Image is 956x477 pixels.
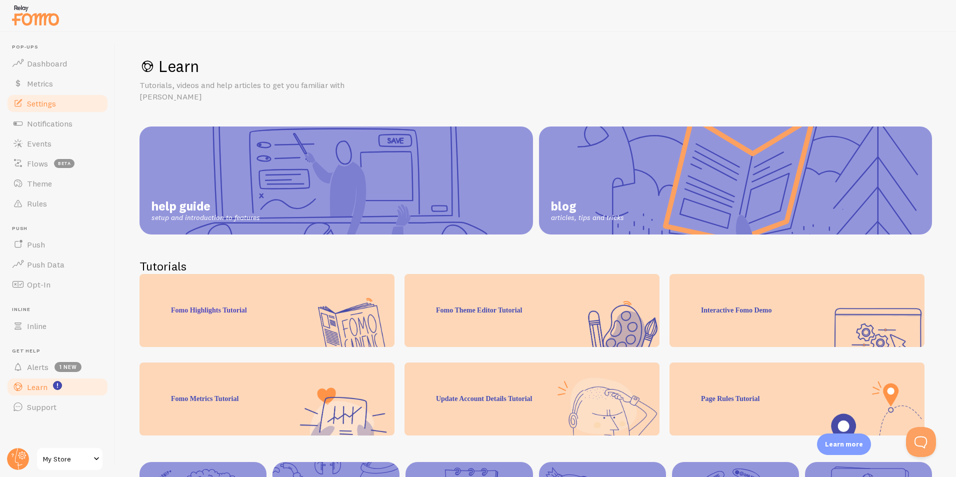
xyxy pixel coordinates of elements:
span: beta [54,159,74,168]
span: help guide [151,198,260,213]
a: Events [6,133,109,153]
span: Events [27,138,51,148]
a: Settings [6,93,109,113]
span: Notifications [27,118,72,128]
span: Push [27,239,45,249]
a: blog articles, tips and tricks [539,126,932,234]
span: articles, tips and tricks [551,213,624,222]
a: My Store [36,447,103,471]
div: Fomo Highlights Tutorial [139,274,394,347]
div: Interactive Fomo Demo [669,274,924,347]
span: Alerts [27,362,48,372]
span: My Store [43,453,90,465]
a: Inline [6,316,109,336]
a: Flows beta [6,153,109,173]
h2: Tutorials [139,258,932,274]
span: blog [551,198,624,213]
div: Update Account Details Tutorial [404,362,659,435]
span: Pop-ups [12,44,109,50]
div: Fomo Metrics Tutorial [139,362,394,435]
a: Alerts 1 new [6,357,109,377]
a: Push Data [6,254,109,274]
a: Rules [6,193,109,213]
a: Push [6,234,109,254]
h1: Learn [139,56,932,76]
span: Flows [27,158,48,168]
span: Get Help [12,348,109,354]
span: Support [27,402,56,412]
span: Inline [12,306,109,313]
svg: <p>Watch New Feature Tutorials!</p> [53,381,62,390]
span: Push [12,225,109,232]
span: Metrics [27,78,53,88]
p: Learn more [825,439,863,449]
span: Push Data [27,259,64,269]
p: Tutorials, videos and help articles to get you familiar with [PERSON_NAME] [139,79,379,102]
a: Notifications [6,113,109,133]
span: Theme [27,178,52,188]
a: Opt-In [6,274,109,294]
span: Learn [27,382,47,392]
a: Metrics [6,73,109,93]
div: Learn more [817,433,871,455]
div: Page Rules Tutorial [669,362,924,435]
a: Theme [6,173,109,193]
span: Inline [27,321,46,331]
span: 1 new [54,362,81,372]
span: setup and introduction to features [151,213,260,222]
span: Opt-In [27,279,50,289]
div: Fomo Theme Editor Tutorial [404,274,659,347]
a: help guide setup and introduction to features [139,126,533,234]
a: Support [6,397,109,417]
img: fomo-relay-logo-orange.svg [10,2,60,28]
a: Learn [6,377,109,397]
span: Rules [27,198,47,208]
iframe: Help Scout Beacon - Open [906,427,936,457]
a: Dashboard [6,53,109,73]
span: Dashboard [27,58,67,68]
span: Settings [27,98,56,108]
